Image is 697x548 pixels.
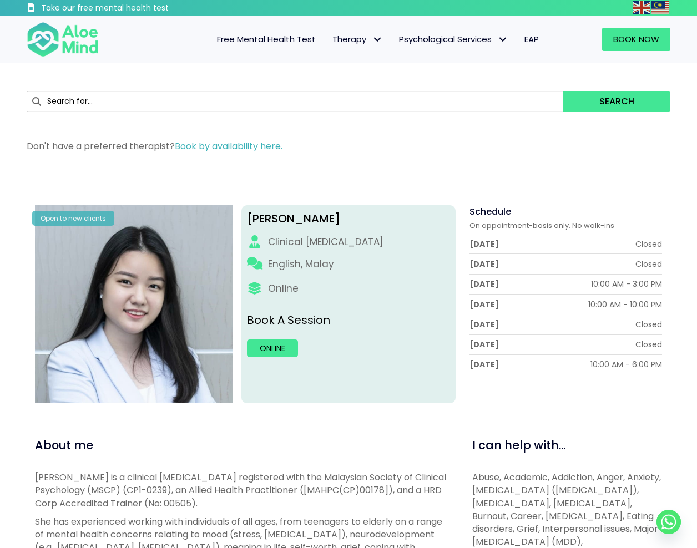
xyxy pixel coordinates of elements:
img: Yen Li Clinical Psychologist [35,205,233,403]
div: [DATE] [469,319,499,330]
span: Book Now [613,33,659,45]
a: Malay [651,1,670,14]
div: Online [268,282,299,296]
div: [DATE] [469,339,499,350]
button: Search [563,91,670,112]
div: 10:00 AM - 6:00 PM [590,359,662,370]
div: [DATE] [469,239,499,250]
h3: Take our free mental health test [41,3,228,14]
div: [DATE] [469,299,499,310]
div: Closed [635,339,662,350]
div: [DATE] [469,278,499,290]
span: Therapy [332,33,382,45]
p: Book A Session [247,312,451,328]
span: Free Mental Health Test [217,33,316,45]
a: Book Now [602,28,670,51]
div: Open to new clients [32,211,114,226]
span: I can help with... [472,437,565,453]
p: Don't have a preferred therapist? [27,140,670,153]
input: Search for... [27,91,563,112]
span: EAP [524,33,539,45]
div: 10:00 AM - 3:00 PM [591,278,662,290]
div: 10:00 AM - 10:00 PM [588,299,662,310]
div: Closed [635,239,662,250]
img: ms [651,1,669,14]
div: Closed [635,258,662,270]
a: Whatsapp [656,510,681,534]
nav: Menu [113,28,547,51]
span: About me [35,437,93,453]
div: [DATE] [469,258,499,270]
a: Book by availability here. [175,140,282,153]
a: English [633,1,651,14]
a: Online [247,339,298,357]
a: Take our free mental health test [27,3,228,16]
a: EAP [516,28,547,51]
p: English, Malay [268,257,334,271]
div: [PERSON_NAME] [247,211,451,227]
div: Closed [635,319,662,330]
span: Therapy: submenu [369,32,385,48]
span: Psychological Services [399,33,508,45]
span: Schedule [469,205,511,218]
p: [PERSON_NAME] is a clinical [MEDICAL_DATA] registered with the Malaysian Society of Clinical Psyc... [35,471,448,510]
div: [DATE] [469,359,499,370]
img: en [633,1,650,14]
a: Psychological ServicesPsychological Services: submenu [391,28,516,51]
img: Aloe mind Logo [27,21,99,58]
a: Free Mental Health Test [209,28,324,51]
span: On appointment-basis only. No walk-ins [469,220,614,231]
span: Psychological Services: submenu [494,32,511,48]
a: TherapyTherapy: submenu [324,28,391,51]
div: Clinical [MEDICAL_DATA] [268,235,383,249]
